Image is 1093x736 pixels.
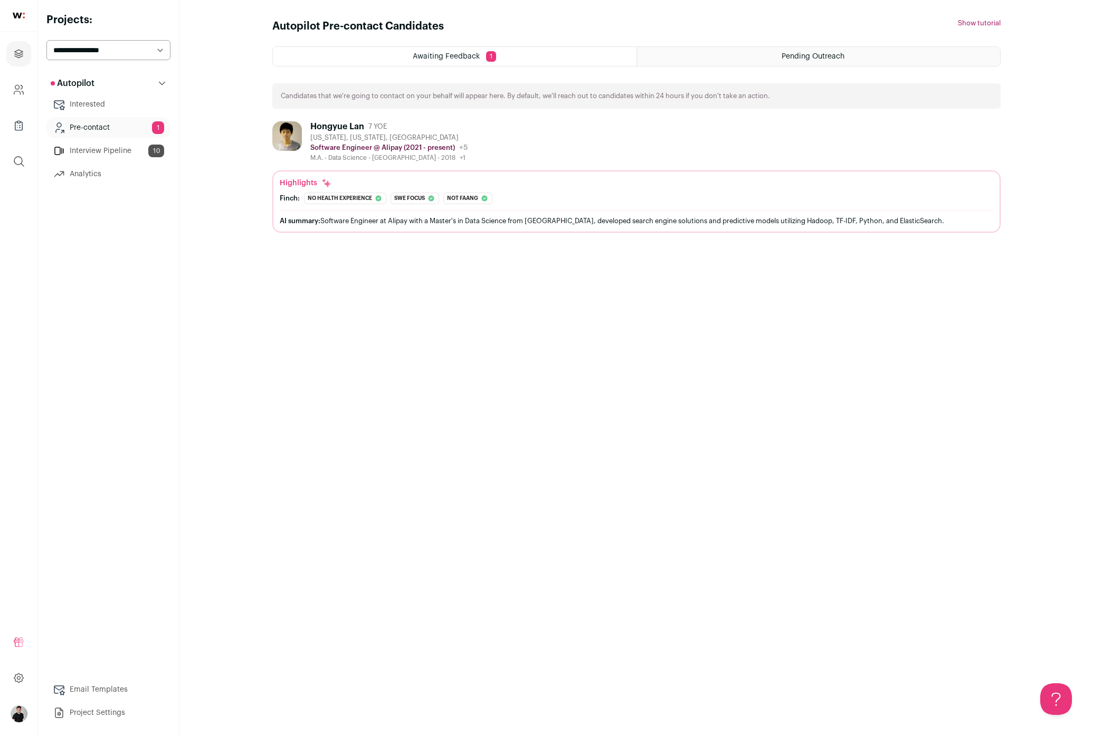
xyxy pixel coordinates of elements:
a: Projects [6,41,31,66]
img: 19277569-medium_jpg [11,705,27,722]
div: Not faang [443,193,492,204]
div: Swe focus [391,193,439,204]
img: e8bc1c788bfdd6e064c813a048506efb3f11b308f026bca7cccdb9359c9311ae [272,121,302,151]
div: Hongyue Lan [310,121,364,132]
span: Awaiting Feedback [413,53,480,60]
span: 1 [486,51,496,62]
img: wellfound-shorthand-0d5821cbd27db2630d0214b213865d53afaa358527fdda9d0ea32b1df1b89c2c.svg [13,13,25,18]
a: Company Lists [6,113,31,138]
a: Email Templates [46,679,170,700]
span: 10 [148,145,164,157]
div: Finch: [280,194,300,203]
a: Company and ATS Settings [6,77,31,102]
span: +5 [459,144,468,151]
p: Autopilot [51,77,94,90]
a: Hongyue Lan 7 YOE [US_STATE], [US_STATE], [GEOGRAPHIC_DATA] Software Engineer @ Alipay (2021 - pr... [272,121,1001,233]
div: Software Engineer at Alipay with a Master's in Data Science from [GEOGRAPHIC_DATA], developed sea... [280,215,993,226]
div: No health experience [304,193,386,204]
a: Interview Pipeline10 [46,140,170,161]
a: Analytics [46,164,170,185]
div: Candidates that we're going to contact on your behalf will appear here. By default, we'll reach o... [272,83,1001,109]
h1: Autopilot Pre-contact Candidates [272,19,444,34]
iframe: Help Scout Beacon - Open [1040,683,1072,715]
span: Pending Outreach [782,53,844,60]
button: Show tutorial [958,19,1001,27]
a: Pending Outreach [637,47,1000,66]
span: 7 YOE [368,122,387,131]
a: Pre-contact1 [46,117,170,138]
div: [US_STATE], [US_STATE], [GEOGRAPHIC_DATA] [310,133,468,142]
a: Project Settings [46,702,170,723]
p: Software Engineer @ Alipay (2021 - present) [310,144,455,152]
span: 1 [152,121,164,134]
span: AI summary: [280,217,320,224]
div: M.A. - Data Science - [GEOGRAPHIC_DATA] - 2018 [310,154,468,162]
button: Open dropdown [11,705,27,722]
span: +1 [460,155,465,161]
h2: Projects: [46,13,170,27]
button: Autopilot [46,73,170,94]
a: Interested [46,94,170,115]
div: Highlights [280,178,332,188]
